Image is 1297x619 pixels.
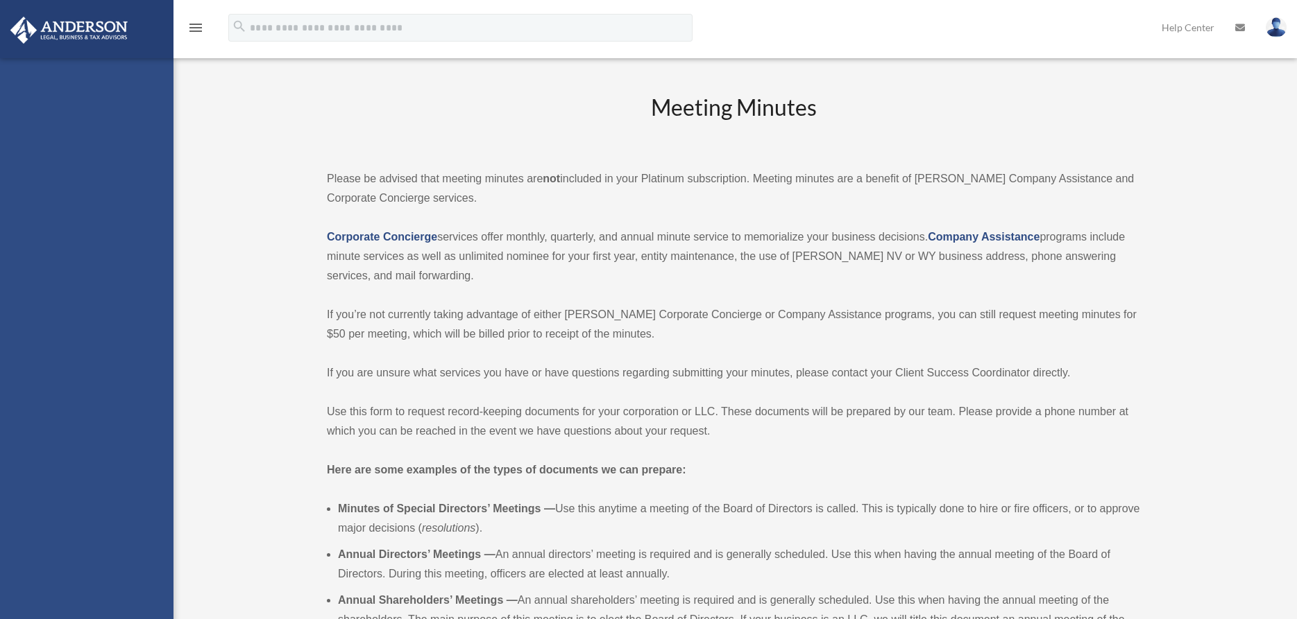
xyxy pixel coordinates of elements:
[327,231,437,243] a: Corporate Concierge
[187,24,204,36] a: menu
[338,503,555,514] b: Minutes of Special Directors’ Meetings —
[6,17,132,44] img: Anderson Advisors Platinum Portal
[338,545,1140,584] li: An annual directors’ meeting is required and is generally scheduled. Use this when having the ann...
[422,522,475,534] em: resolutions
[543,173,560,184] strong: not
[928,231,1040,243] a: Company Assistance
[327,402,1140,441] p: Use this form to request record-keeping documents for your corporation or LLC. These documents wi...
[327,92,1140,150] h2: Meeting Minutes
[327,305,1140,344] p: If you’re not currently taking advantage of either [PERSON_NAME] Corporate Concierge or Company A...
[1266,17,1287,37] img: User Pic
[327,227,1140,286] p: services offer monthly, quarterly, and annual minute service to memorialize your business decisio...
[338,548,495,560] b: Annual Directors’ Meetings —
[187,19,204,36] i: menu
[338,594,518,606] b: Annual Shareholders’ Meetings —
[327,363,1140,383] p: If you are unsure what services you have or have questions regarding submitting your minutes, ple...
[327,464,686,476] strong: Here are some examples of the types of documents we can prepare:
[338,499,1140,538] li: Use this anytime a meeting of the Board of Directors is called. This is typically done to hire or...
[232,19,247,34] i: search
[327,169,1140,208] p: Please be advised that meeting minutes are included in your Platinum subscription. Meeting minute...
